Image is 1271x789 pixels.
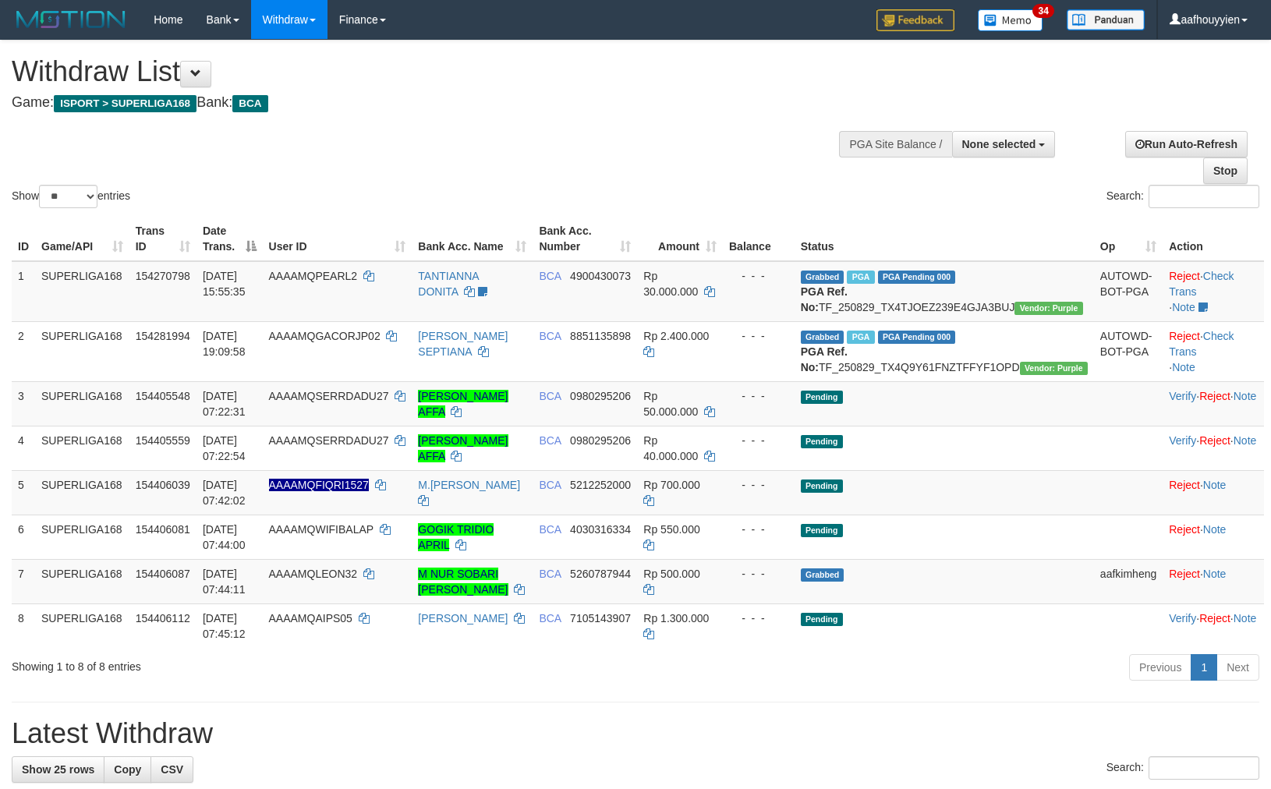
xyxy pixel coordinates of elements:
[203,434,246,462] span: [DATE] 07:22:54
[12,470,35,515] td: 5
[801,568,844,582] span: Grabbed
[418,523,494,551] a: GOGIK TRIDIO APRIL
[570,434,631,447] span: Copy 0980295206 to clipboard
[801,613,843,626] span: Pending
[801,391,843,404] span: Pending
[643,390,698,418] span: Rp 50.000.000
[1191,654,1217,681] a: 1
[878,331,956,344] span: PGA Pending
[539,270,561,282] span: BCA
[418,270,479,298] a: TANTIANNA DONITA
[1169,612,1196,624] a: Verify
[412,217,533,261] th: Bank Acc. Name: activate to sort column ascending
[1032,4,1053,18] span: 34
[12,756,104,783] a: Show 25 rows
[12,56,832,87] h1: Withdraw List
[150,756,193,783] a: CSV
[795,261,1094,322] td: TF_250829_TX4TJOEZ239E4GJA3BUJ
[203,568,246,596] span: [DATE] 07:44:11
[203,612,246,640] span: [DATE] 07:45:12
[1106,185,1259,208] label: Search:
[539,612,561,624] span: BCA
[1199,612,1230,624] a: Reject
[729,388,788,404] div: - - -
[1216,654,1259,681] a: Next
[729,610,788,626] div: - - -
[136,523,190,536] span: 154406081
[136,270,190,282] span: 154270798
[12,603,35,648] td: 8
[570,270,631,282] span: Copy 4900430073 to clipboard
[539,479,561,491] span: BCA
[12,261,35,322] td: 1
[263,217,412,261] th: User ID: activate to sort column ascending
[35,603,129,648] td: SUPERLIGA168
[35,217,129,261] th: Game/API: activate to sort column ascending
[418,434,508,462] a: [PERSON_NAME] AFFA
[136,330,190,342] span: 154281994
[801,271,844,284] span: Grabbed
[1014,302,1082,315] span: Vendor URL: https://trx4.1velocity.biz
[533,217,637,261] th: Bank Acc. Number: activate to sort column ascending
[643,479,699,491] span: Rp 700.000
[643,434,698,462] span: Rp 40.000.000
[1163,603,1264,648] td: · ·
[1163,261,1264,322] td: · ·
[1169,270,1234,298] a: Check Trans
[1094,261,1163,322] td: AUTOWD-BOT-PGA
[418,330,508,358] a: [PERSON_NAME] SEPTIANA
[637,217,723,261] th: Amount: activate to sort column ascending
[232,95,267,112] span: BCA
[269,523,374,536] span: AAAAMQWIFIBALAP
[1172,361,1195,373] a: Note
[1163,321,1264,381] td: · ·
[1203,568,1227,580] a: Note
[801,285,848,313] b: PGA Ref. No:
[723,217,795,261] th: Balance
[1172,301,1195,313] a: Note
[129,217,196,261] th: Trans ID: activate to sort column ascending
[570,330,631,342] span: Copy 8851135898 to clipboard
[203,330,246,358] span: [DATE] 19:09:58
[1203,157,1248,184] a: Stop
[12,95,832,111] h4: Game: Bank:
[952,131,1056,157] button: None selected
[795,321,1094,381] td: TF_250829_TX4Q9Y61FNZTFFYF1OPD
[12,217,35,261] th: ID
[978,9,1043,31] img: Button%20Memo.svg
[54,95,196,112] span: ISPORT > SUPERLIGA168
[801,479,843,493] span: Pending
[1163,470,1264,515] td: ·
[1169,390,1196,402] a: Verify
[729,433,788,448] div: - - -
[35,261,129,322] td: SUPERLIGA168
[1094,217,1163,261] th: Op: activate to sort column ascending
[1163,217,1264,261] th: Action
[570,523,631,536] span: Copy 4030316334 to clipboard
[1163,426,1264,470] td: · ·
[1234,612,1257,624] a: Note
[269,479,369,491] span: Nama rekening ada tanda titik/strip, harap diedit
[643,330,709,342] span: Rp 2.400.000
[839,131,951,157] div: PGA Site Balance /
[801,524,843,537] span: Pending
[570,479,631,491] span: Copy 5212252000 to clipboard
[539,390,561,402] span: BCA
[643,612,709,624] span: Rp 1.300.000
[1234,434,1257,447] a: Note
[203,390,246,418] span: [DATE] 07:22:31
[12,185,130,208] label: Show entries
[12,426,35,470] td: 4
[729,477,788,493] div: - - -
[801,331,844,344] span: Grabbed
[962,138,1036,150] span: None selected
[539,568,561,580] span: BCA
[269,434,389,447] span: AAAAMQSERRDADU27
[1149,756,1259,780] input: Search:
[12,515,35,559] td: 6
[1199,434,1230,447] a: Reject
[1163,381,1264,426] td: · ·
[12,381,35,426] td: 3
[35,470,129,515] td: SUPERLIGA168
[878,271,956,284] span: PGA Pending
